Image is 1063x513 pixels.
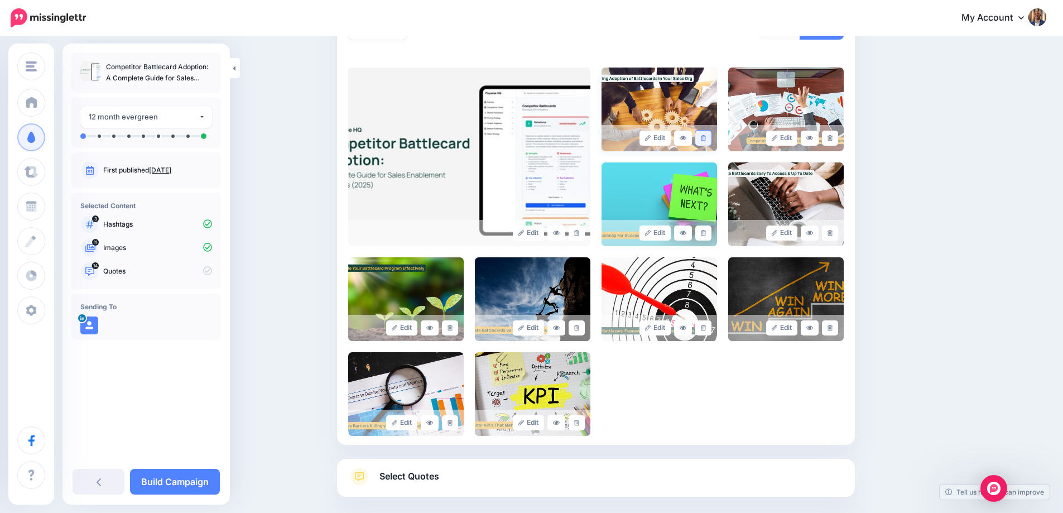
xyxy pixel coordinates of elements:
[602,68,717,151] img: be01b7f8d7ca6d5bb6e1fa5211efa514_large.jpg
[80,303,212,311] h4: Sending To
[348,468,844,497] a: Select Quotes
[386,415,418,430] a: Edit
[513,320,545,335] a: Edit
[348,68,590,246] img: 04c1148cfbb9795884131bfb7a1ed3f9_large.jpg
[379,469,439,484] span: Select Quotes
[80,202,212,210] h4: Selected Content
[92,215,99,222] span: 3
[11,8,86,27] img: Missinglettr
[602,257,717,341] img: 1da649dbef21deecadd0df68a7f0a286_large.jpg
[766,226,798,241] a: Edit
[80,317,98,334] img: user_default_image.png
[149,166,171,174] a: [DATE]
[89,111,199,123] div: 12 month evergreen
[475,257,590,341] img: fc2996de4718ce6284098b1ce62e4e0c_large.jpg
[766,131,798,146] a: Edit
[728,68,844,151] img: a352b15df42d9794c548df1f1e79c11a_large.jpg
[475,352,590,436] img: bd55c24a93a42a65f15fe53976fd4393_large.jpg
[80,61,100,81] img: 04c1148cfbb9795884131bfb7a1ed3f9_thumb.jpg
[26,61,37,71] img: menu.png
[980,475,1007,502] div: Open Intercom Messenger
[103,243,212,253] p: Images
[348,257,464,341] img: e86924f3ca2c2ed745ad22a017d6721d_large.jpg
[639,320,671,335] a: Edit
[728,257,844,341] img: 38f8cc0584c3854a5689e6b20287eef3_large.jpg
[386,320,418,335] a: Edit
[728,162,844,246] img: fa499b5e7d06ac55c95dc8760da6b16f_large.jpg
[103,219,212,229] p: Hashtags
[348,352,464,436] img: 47a1976ce7b0b73a1e496858c55af0d9_large.jpg
[639,226,671,241] a: Edit
[639,131,671,146] a: Edit
[106,61,212,84] p: Competitor Battlecard Adoption: A Complete Guide for Sales Enablement Managers (2025)
[513,415,545,430] a: Edit
[950,4,1046,32] a: My Account
[80,106,212,128] button: 12 month evergreen
[103,165,212,175] p: First published
[766,320,798,335] a: Edit
[602,162,717,246] img: 1987bdd07b0290efb5d47212c0500d8e_large.jpg
[513,226,545,241] a: Edit
[92,262,99,269] span: 14
[940,485,1050,500] a: Tell us how we can improve
[92,239,99,246] span: 11
[103,266,212,276] p: Quotes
